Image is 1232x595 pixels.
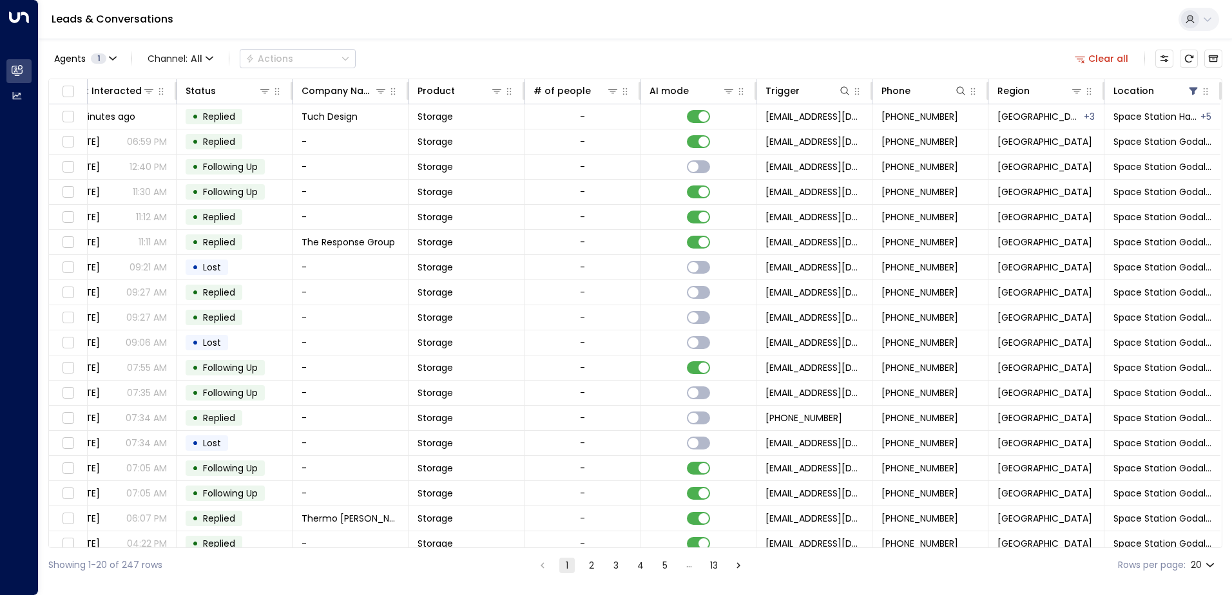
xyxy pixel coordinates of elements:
p: 04:22 PM [127,537,167,550]
span: +447960612500 [881,487,958,500]
span: Lost [203,437,221,449]
td: - [293,406,409,430]
td: - [293,305,409,330]
button: Clear all [1070,50,1134,68]
div: Status [186,83,271,99]
span: leads@space-station.co.uk [765,512,863,525]
span: Following Up [203,185,258,198]
div: # of people [534,83,591,99]
span: Surrey [997,411,1092,424]
td: - [293,330,409,355]
span: Space Station Godalming [1113,160,1211,173]
span: +447780602561 [881,411,958,424]
div: • [192,432,198,454]
span: Surrey [997,437,1092,449]
td: - [293,456,409,480]
div: Phone [881,83,910,99]
span: +447494861910 [881,462,958,475]
div: # of people [534,83,619,99]
div: - [580,512,585,525]
div: AI mode [650,83,735,99]
span: leads@space-station.co.uk [765,462,863,475]
span: leads@space-station.co.uk [765,160,863,173]
td: - [293,129,409,154]
span: leads@space-station.co.uk [765,185,863,198]
span: leads@space-station.co.uk [765,487,863,500]
div: • [192,281,198,303]
span: leads@space-station.co.uk [765,286,863,299]
td: - [293,155,409,179]
span: Replied [203,110,235,123]
div: Region [997,83,1030,99]
span: leads@space-station.co.uk [765,437,863,449]
span: +447721859110 [881,512,958,525]
span: +447593343315 [881,286,958,299]
div: • [192,181,198,203]
span: Surrey [997,512,1092,525]
span: +447780602561 [881,386,958,399]
div: Space Station Castle Bromwich,Space Station Brentford,Space Station Kilburn,Space Station Slough,... [1200,110,1211,123]
div: Phone [881,83,967,99]
span: Toggle select row [60,159,76,175]
span: Space Station Godalming [1113,311,1211,324]
span: Channel: [142,50,218,68]
span: Toggle select row [60,385,76,401]
p: 06:59 PM [127,135,167,148]
div: Birmingham,London,Surrey [1084,110,1095,123]
span: Storage [418,185,453,198]
span: Toggle select row [60,511,76,527]
td: - [293,381,409,405]
div: • [192,457,198,479]
span: leads@space-station.co.uk [765,135,863,148]
span: Agents [54,54,86,63]
span: Replied [203,512,235,525]
span: Space Station Godalming [1113,336,1211,349]
div: Location [1113,83,1154,99]
div: • [192,332,198,354]
span: Lost [203,336,221,349]
span: leads@space-station.co.uk [765,386,863,399]
span: All [191,53,202,64]
div: - [580,411,585,424]
div: Company Name [302,83,387,99]
span: Storage [418,411,453,424]
span: leads@space-station.co.uk [765,211,863,223]
span: Space Station Godalming [1113,437,1211,449]
span: leads@space-station.co.uk [765,110,863,123]
span: Replied [203,211,235,223]
span: +447780602561 [765,411,842,424]
span: Surrey [997,462,1092,475]
span: +447542082748 [881,537,958,550]
span: Following Up [203,160,258,173]
span: Storage [418,336,453,349]
span: 6 minutes ago [70,110,135,123]
span: Storage [418,286,453,299]
span: Following Up [203,462,258,475]
span: Storage [418,512,453,525]
span: The Response Group [302,236,395,249]
div: - [580,386,585,399]
div: - [580,160,585,173]
span: Storage [418,361,453,374]
span: +447310054843 [881,437,958,449]
div: Location [1113,83,1200,99]
div: • [192,407,198,429]
div: - [580,336,585,349]
div: • [192,131,198,153]
div: Trigger [765,83,800,99]
span: leads@space-station.co.uk [765,336,863,349]
span: leads@space-station.co.uk [765,261,863,274]
span: leads@space-station.co.uk [765,236,863,249]
span: Toggle select row [60,486,76,502]
div: - [580,135,585,148]
div: 20 [1191,556,1217,574]
span: +447593343315 [881,311,958,324]
span: leads@space-station.co.uk [765,311,863,324]
p: 12:40 PM [130,160,167,173]
button: Archived Leads [1204,50,1222,68]
span: Space Station Godalming [1113,135,1211,148]
div: AI mode [650,83,689,99]
span: 1 [91,53,106,64]
span: +447535212380 [881,135,958,148]
button: Channel:All [142,50,218,68]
